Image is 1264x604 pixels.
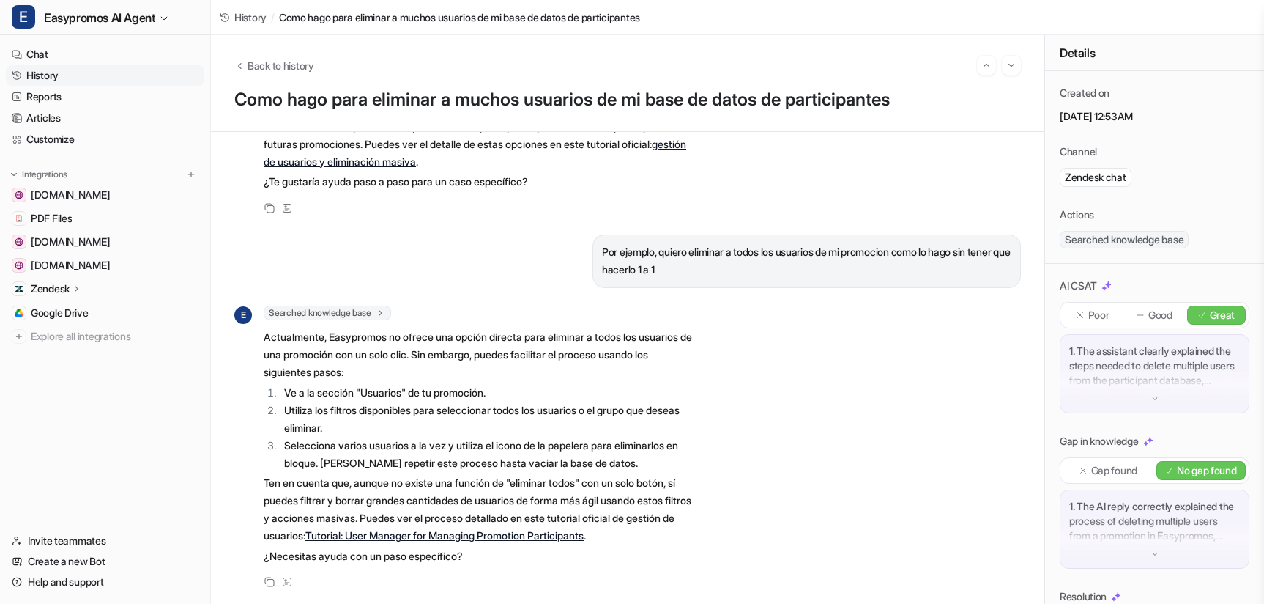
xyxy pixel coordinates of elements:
[602,243,1011,279] p: Por ejemplo, quiero eliminar a todos los usuarios de mi promocion como lo hago sin tener que hace...
[264,328,692,381] p: Actualmente, Easypromos no ofrece una opción directa para eliminar a todos los usuarios de una pr...
[1091,463,1137,478] p: Gap found
[31,258,110,273] span: [DOMAIN_NAME]
[1060,207,1094,222] p: Actions
[22,169,67,180] p: Integrations
[264,173,692,191] p: ¿Te gustaría ayuda paso a paso para un caso específico?
[981,59,992,72] img: Previous session
[264,474,692,545] p: Ten en cuenta que, aunque no existe una función de "eliminar todos" con un solo botón, sí puedes ...
[234,10,267,25] span: History
[1060,144,1097,159] p: Channel
[31,188,110,202] span: [DOMAIN_NAME]
[15,214,23,223] img: PDF Files
[15,261,23,270] img: easypromos-apiref.redoc.ly
[6,531,204,551] a: Invite teammates
[279,10,640,25] span: Como hago para eliminar a muchos usuarios de mi base de datos de participantes
[44,7,155,28] span: Easypromos AI Agent
[1148,308,1172,323] p: Good
[1150,394,1160,404] img: down-arrow
[15,284,23,293] img: Zendesk
[15,309,23,317] img: Google Drive
[1060,434,1139,449] p: Gap in knowledge
[1088,308,1109,323] p: Poor
[1060,109,1249,124] p: [DATE] 12:53AM
[15,191,23,199] img: www.notion.com
[6,44,204,65] a: Chat
[31,211,72,226] span: PDF Files
[31,325,198,348] span: Explore all integrations
[6,208,204,229] a: PDF FilesPDF Files
[6,551,204,572] a: Create a new Bot
[1060,86,1109,100] p: Created on
[6,303,204,323] a: Google DriveGoogle Drive
[15,237,23,246] img: www.easypromosapp.com
[1177,463,1237,478] p: No gap found
[264,138,686,168] a: gestión de usuarios y eliminación masiva
[6,326,204,347] a: Explore all integrations
[1060,231,1189,248] span: Searched knowledge base
[31,281,70,296] p: Zendesk
[1210,308,1235,323] p: Great
[1060,589,1107,604] p: Resolution
[1060,279,1097,293] p: AI CSAT
[220,10,267,25] a: History
[6,65,204,86] a: History
[12,329,26,344] img: explore all integrations
[12,5,35,29] span: E
[6,232,204,252] a: www.easypromosapp.com[DOMAIN_NAME]
[305,529,584,542] a: Tutorial: User Manager for Managing Promotion Participants
[280,402,692,437] li: Utiliza los filtros disponibles para seleccionar todos los usuarios o el grupo que deseas eliminar.
[264,306,391,320] span: Searched knowledge base
[6,129,204,150] a: Customize
[6,572,204,592] a: Help and support
[234,89,1021,111] h1: Como hago para eliminar a muchos usuarios de mi base de datos de participantes
[31,235,110,249] span: [DOMAIN_NAME]
[1069,344,1240,388] p: 1. The assistant clearly explained the steps needed to delete multiple users from the participant...
[6,108,204,128] a: Articles
[264,548,692,565] p: ¿Necesitas ayuda con un paso específico?
[234,306,252,324] span: E
[234,58,314,73] button: Back to history
[9,169,19,180] img: expand menu
[280,384,692,402] li: Ve a la sección "Usuarios" de tu promoción.
[1002,56,1021,75] button: Go to next session
[1150,549,1160,559] img: down-arrow
[6,167,72,182] button: Integrations
[271,10,275,25] span: /
[186,169,196,180] img: menu_add.svg
[977,56,996,75] button: Go to previous session
[1069,499,1240,543] p: 1. The AI reply correctly explained the process of deleting multiple users from a promotion in Ea...
[280,437,692,472] li: Selecciona varios usuarios a la vez y utiliza el icono de la papelera para eliminarlos en bloque....
[248,58,314,73] span: Back to history
[6,185,204,205] a: www.notion.com[DOMAIN_NAME]
[264,118,692,171] p: También tienes la opción de bloquear usuarios para que no puedan volver a participar en futuras p...
[6,255,204,276] a: easypromos-apiref.redoc.ly[DOMAIN_NAME]
[1065,170,1126,185] p: Zendesk chat
[1006,59,1016,72] img: Next session
[31,306,89,320] span: Google Drive
[6,86,204,107] a: Reports
[1045,35,1264,71] div: Details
